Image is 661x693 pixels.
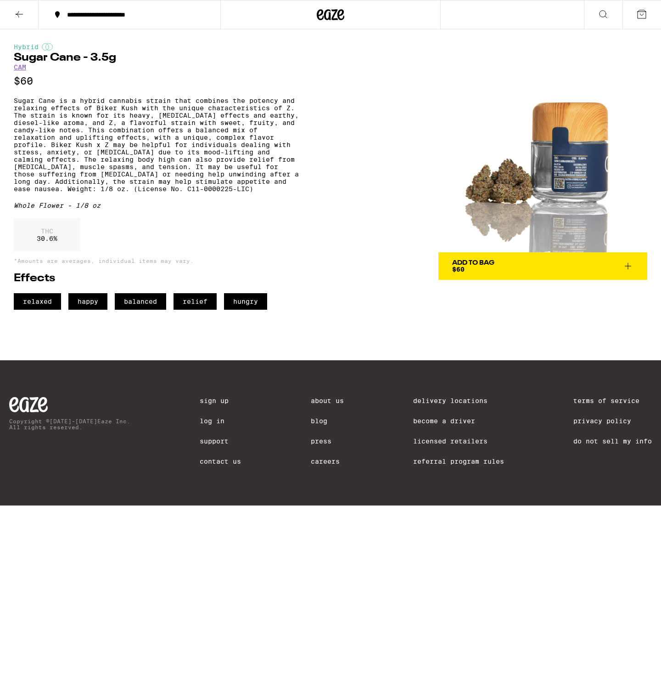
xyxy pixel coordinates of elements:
[14,293,61,310] span: relaxed
[413,458,504,465] a: Referral Program Rules
[200,417,241,425] a: Log In
[224,293,267,310] span: hungry
[311,417,344,425] a: Blog
[174,293,217,310] span: relief
[573,437,652,445] a: Do Not Sell My Info
[413,397,504,404] a: Delivery Locations
[14,75,299,87] p: $60
[200,458,241,465] a: Contact Us
[438,43,647,252] img: CAM - Sugar Cane - 3.5g
[14,52,299,63] h1: Sugar Cane - 3.5g
[68,293,107,310] span: happy
[413,437,504,445] a: Licensed Retailers
[311,397,344,404] a: About Us
[14,218,80,251] div: 30.6 %
[452,260,494,266] div: Add To Bag
[438,252,647,280] button: Add To Bag$60
[14,273,299,284] h2: Effects
[14,43,299,51] div: Hybrid
[413,417,504,425] a: Become a Driver
[14,258,299,264] p: *Amounts are averages, individual items may vary.
[42,43,53,51] img: hybridColor.svg
[9,418,130,430] p: Copyright © [DATE]-[DATE] Eaze Inc. All rights reserved.
[14,63,26,71] a: CAM
[14,97,299,193] p: Sugar Cane is a hybrid cannabis strain that combines the potency and relaxing effects of Biker Ku...
[37,227,57,235] p: THC
[573,417,652,425] a: Privacy Policy
[200,437,241,445] a: Support
[14,202,299,209] div: Whole Flower - 1/8 oz
[311,458,344,465] a: Careers
[115,293,166,310] span: balanced
[200,397,241,404] a: Sign Up
[311,437,344,445] a: Press
[573,397,652,404] a: Terms of Service
[452,266,465,273] span: $60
